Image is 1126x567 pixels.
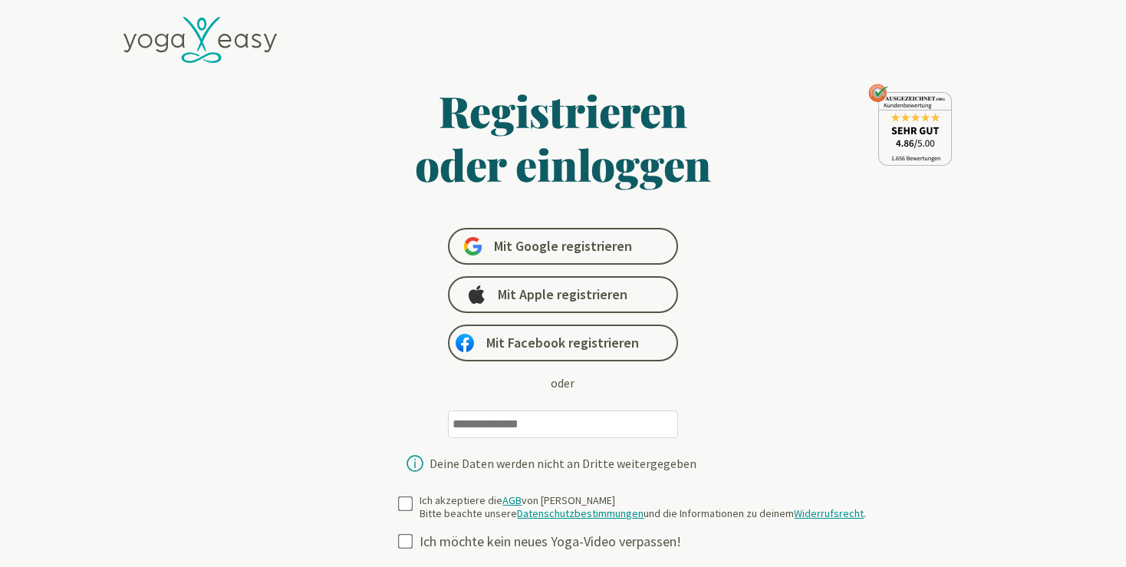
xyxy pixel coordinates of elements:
div: Deine Daten werden nicht an Dritte weitergegeben [430,457,696,470]
a: Mit Google registrieren [448,228,678,265]
span: Mit Google registrieren [494,237,632,255]
div: oder [551,374,575,392]
a: AGB [502,493,522,507]
div: Ich möchte kein neues Yoga-Video verpassen! [420,533,878,551]
a: Mit Apple registrieren [448,276,678,313]
a: Datenschutzbestimmungen [517,506,644,520]
a: Mit Facebook registrieren [448,325,678,361]
img: ausgezeichnet_seal.png [868,84,952,166]
span: Mit Apple registrieren [498,285,627,304]
div: Ich akzeptiere die von [PERSON_NAME] Bitte beachte unsere und die Informationen zu deinem . [420,494,866,521]
h1: Registrieren oder einloggen [266,84,860,191]
span: Mit Facebook registrieren [486,334,639,352]
a: Widerrufsrecht [794,506,864,520]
